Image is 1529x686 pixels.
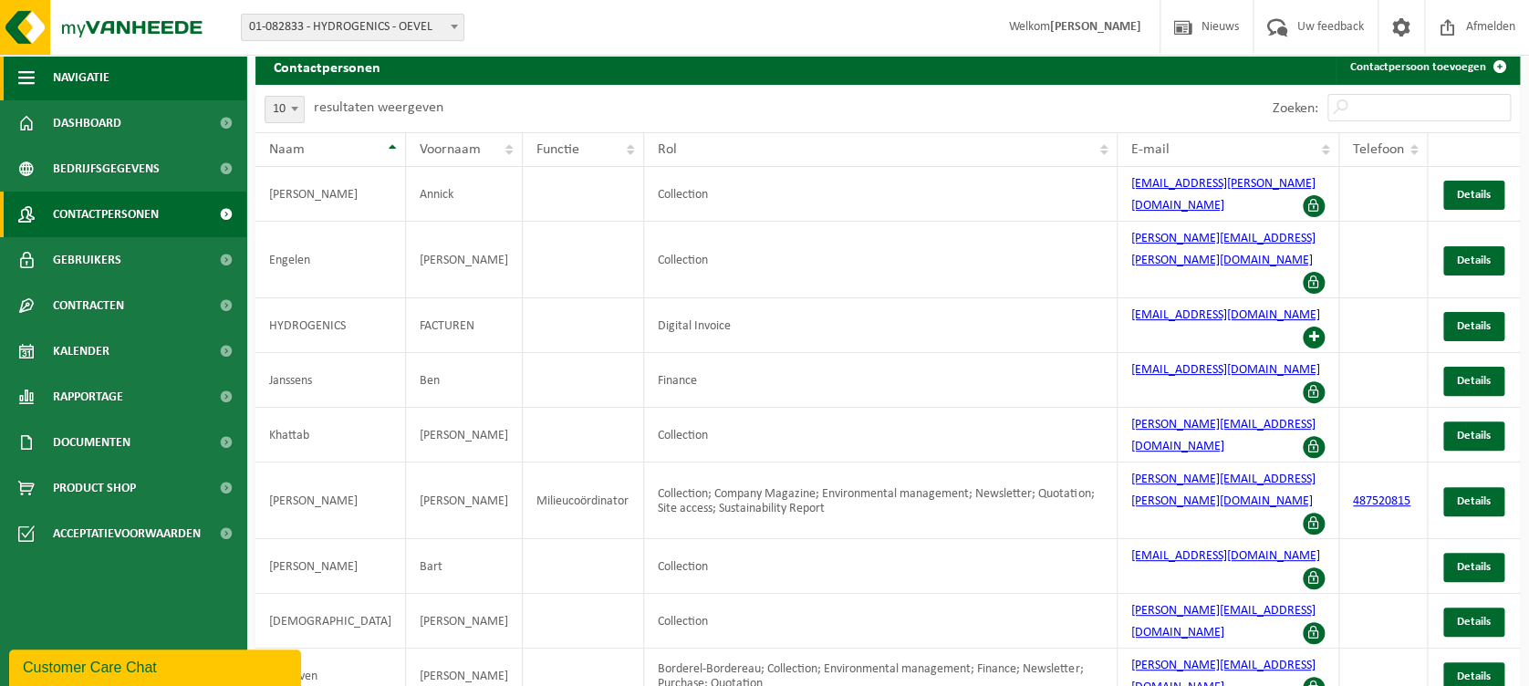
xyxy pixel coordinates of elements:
[1273,101,1318,116] label: Zoeken:
[53,328,109,374] span: Kalender
[406,353,523,408] td: Ben
[406,539,523,594] td: Bart
[1131,308,1320,322] a: [EMAIL_ADDRESS][DOMAIN_NAME]
[644,408,1118,463] td: Collection
[644,167,1118,222] td: Collection
[1131,363,1320,377] a: [EMAIL_ADDRESS][DOMAIN_NAME]
[269,142,305,157] span: Naam
[406,408,523,463] td: [PERSON_NAME]
[1131,177,1316,213] a: [EMAIL_ADDRESS][PERSON_NAME][DOMAIN_NAME]
[53,192,159,237] span: Contactpersonen
[1443,553,1504,582] a: Details
[1443,246,1504,275] a: Details
[406,222,523,298] td: [PERSON_NAME]
[1131,142,1170,157] span: E-mail
[314,100,443,115] label: resultaten weergeven
[644,298,1118,353] td: Digital Invoice
[255,48,399,84] h2: Contactpersonen
[1050,20,1141,34] strong: [PERSON_NAME]
[658,142,677,157] span: Rol
[1131,549,1320,563] a: [EMAIL_ADDRESS][DOMAIN_NAME]
[255,167,406,222] td: [PERSON_NAME]
[9,646,305,686] iframe: chat widget
[1457,375,1491,387] span: Details
[255,463,406,539] td: [PERSON_NAME]
[1457,670,1491,682] span: Details
[53,146,160,192] span: Bedrijfsgegevens
[1131,473,1316,508] a: [PERSON_NAME][EMAIL_ADDRESS][PERSON_NAME][DOMAIN_NAME]
[644,353,1118,408] td: Finance
[1443,181,1504,210] a: Details
[1353,142,1404,157] span: Telefoon
[241,14,464,41] span: 01-082833 - HYDROGENICS - OEVEL
[1443,367,1504,396] a: Details
[1457,561,1491,573] span: Details
[1457,616,1491,628] span: Details
[53,237,121,283] span: Gebruikers
[53,511,201,556] span: Acceptatievoorwaarden
[265,97,304,122] span: 10
[1131,418,1316,453] a: [PERSON_NAME][EMAIL_ADDRESS][DOMAIN_NAME]
[255,353,406,408] td: Janssens
[406,298,523,353] td: FACTUREN
[1457,189,1491,201] span: Details
[255,594,406,649] td: [DEMOGRAPHIC_DATA]
[644,539,1118,594] td: Collection
[536,142,579,157] span: Functie
[1457,430,1491,442] span: Details
[53,374,123,420] span: Rapportage
[242,15,463,40] span: 01-082833 - HYDROGENICS - OEVEL
[1443,421,1504,451] a: Details
[644,222,1118,298] td: Collection
[1336,48,1518,85] a: Contactpersoon toevoegen
[1131,232,1316,267] a: [PERSON_NAME][EMAIL_ADDRESS][PERSON_NAME][DOMAIN_NAME]
[1131,604,1316,639] a: [PERSON_NAME][EMAIL_ADDRESS][DOMAIN_NAME]
[406,594,523,649] td: [PERSON_NAME]
[1353,494,1410,508] a: 487520815
[265,96,305,123] span: 10
[1457,320,1491,332] span: Details
[1443,608,1504,637] a: Details
[523,463,644,539] td: Milieucoördinator
[53,55,109,100] span: Navigatie
[53,100,121,146] span: Dashboard
[1443,312,1504,341] a: Details
[406,167,523,222] td: Annick
[644,594,1118,649] td: Collection
[1443,487,1504,516] a: Details
[420,142,481,157] span: Voornaam
[255,298,406,353] td: HYDROGENICS
[255,408,406,463] td: Khattab
[1457,495,1491,507] span: Details
[255,222,406,298] td: Engelen
[53,465,136,511] span: Product Shop
[406,463,523,539] td: [PERSON_NAME]
[255,539,406,594] td: [PERSON_NAME]
[1457,255,1491,266] span: Details
[53,420,130,465] span: Documenten
[644,463,1118,539] td: Collection; Company Magazine; Environmental management; Newsletter; Quotation; Site access; Susta...
[53,283,124,328] span: Contracten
